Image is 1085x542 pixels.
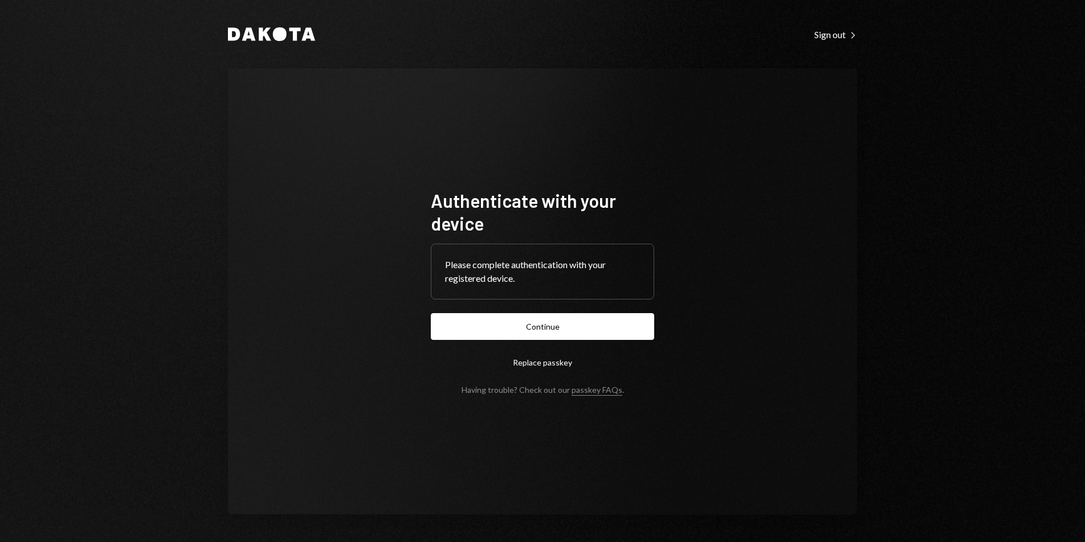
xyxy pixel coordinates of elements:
[462,385,624,395] div: Having trouble? Check out our .
[431,313,654,340] button: Continue
[814,29,857,40] div: Sign out
[445,258,640,285] div: Please complete authentication with your registered device.
[572,385,622,396] a: passkey FAQs
[431,349,654,376] button: Replace passkey
[814,28,857,40] a: Sign out
[431,189,654,235] h1: Authenticate with your device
